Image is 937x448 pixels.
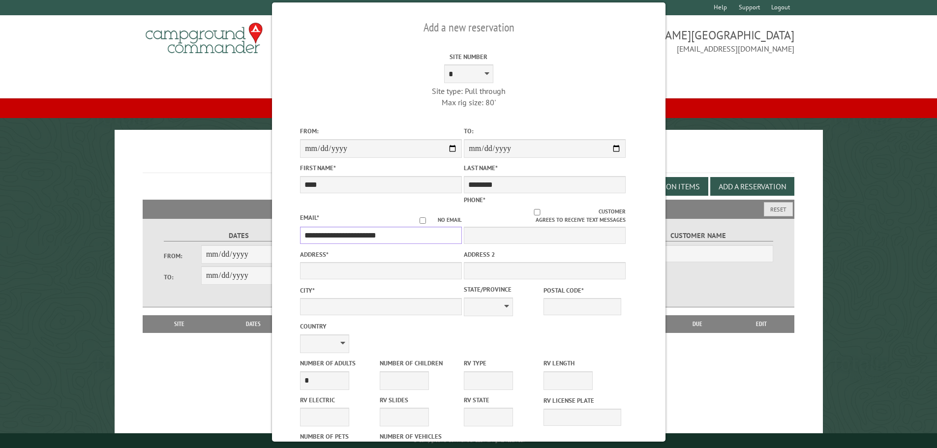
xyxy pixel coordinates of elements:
[143,19,266,58] img: Campground Commander
[464,358,542,368] label: RV Type
[388,97,549,108] div: Max rig size: 80'
[475,209,599,215] input: Customer agrees to receive text messages
[464,250,626,259] label: Address 2
[148,315,212,333] th: Site
[300,286,462,295] label: City
[300,358,378,368] label: Number of Adults
[388,86,549,96] div: Site type: Pull through
[300,432,378,441] label: Number of Pets
[380,395,457,405] label: RV Slides
[728,315,795,333] th: Edit
[464,126,626,136] label: To:
[623,230,773,241] label: Customer Name
[666,315,728,333] th: Due
[408,217,438,224] input: No email
[300,126,462,136] label: From:
[544,286,621,295] label: Postal Code
[212,315,296,333] th: Dates
[464,196,485,204] label: Phone
[164,251,201,261] label: From:
[380,358,457,368] label: Number of Children
[380,432,457,441] label: Number of Vehicles
[300,250,462,259] label: Address
[164,230,314,241] label: Dates
[300,213,319,222] label: Email
[544,358,621,368] label: RV Length
[764,202,793,216] button: Reset
[164,272,201,282] label: To:
[388,52,549,61] label: Site Number
[464,208,626,224] label: Customer agrees to receive text messages
[464,395,542,405] label: RV State
[544,396,621,405] label: RV License Plate
[464,285,542,294] label: State/Province
[624,177,708,196] button: Edit Add-on Items
[300,322,462,331] label: Country
[710,177,794,196] button: Add a Reservation
[143,200,795,218] h2: Filters
[408,216,462,224] label: No email
[413,437,524,444] small: © Campground Commander LLC. All rights reserved.
[300,18,637,37] h2: Add a new reservation
[464,163,626,173] label: Last Name
[300,163,462,173] label: First Name
[300,395,378,405] label: RV Electric
[143,146,795,173] h1: Reservations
